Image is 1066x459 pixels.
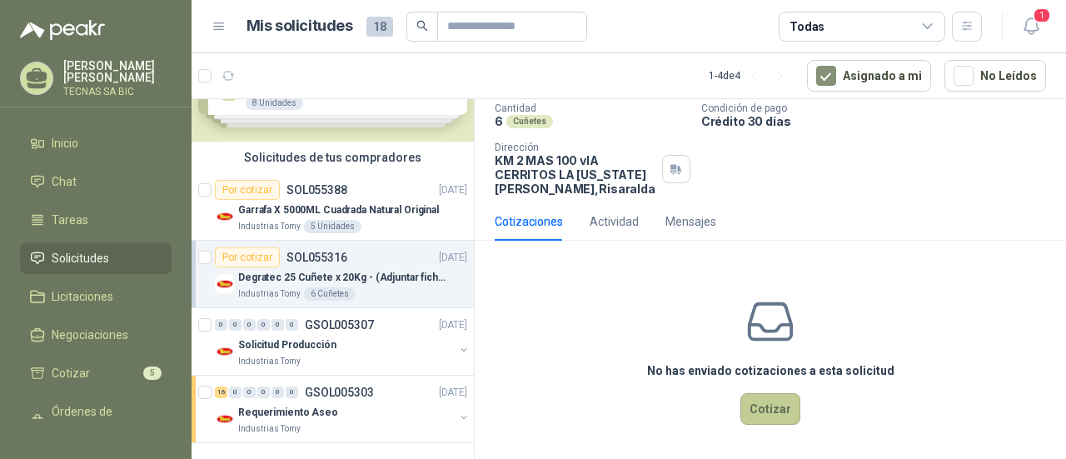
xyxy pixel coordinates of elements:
a: Órdenes de Compra [20,396,172,446]
a: Chat [20,166,172,197]
span: Chat [52,172,77,191]
p: Cantidad [495,102,688,114]
p: [DATE] [439,317,467,333]
button: Cotizar [740,393,800,425]
p: Condición de pago [701,102,1059,114]
span: Inicio [52,134,78,152]
div: Todas [790,17,824,36]
span: 5 [143,367,162,380]
p: Industrias Tomy [238,220,301,233]
div: Mensajes [665,212,716,231]
img: Company Logo [215,207,235,227]
div: 6 Cuñetes [304,287,356,301]
button: 1 [1016,12,1046,42]
p: TECNAS SA BIC [63,87,172,97]
button: Asignado a mi [807,60,931,92]
p: SOL055388 [286,184,347,196]
p: GSOL005303 [305,387,374,398]
p: Degratec 25 Cuñete x 20Kg - (Adjuntar ficha técnica) [238,270,446,286]
div: Actividad [590,212,639,231]
div: 0 [286,319,298,331]
div: Por cotizar [215,180,280,200]
img: Company Logo [215,409,235,429]
div: 16 [215,387,227,398]
div: 5 Unidades [304,220,361,233]
a: Cotizar5 [20,357,172,389]
div: 0 [229,319,242,331]
p: KM 2 MAS 100 vIA CERRITOS LA [US_STATE] [PERSON_NAME] , Risaralda [495,153,655,196]
h3: No has enviado cotizaciones a esta solicitud [647,362,894,380]
div: Por cotizar [215,247,280,267]
div: Cuñetes [506,115,553,128]
p: [DATE] [439,385,467,401]
p: [PERSON_NAME] [PERSON_NAME] [63,60,172,83]
a: 16 0 0 0 0 0 GSOL005303[DATE] Company LogoRequerimiento AseoIndustrias Tomy [215,382,471,436]
p: Industrias Tomy [238,422,301,436]
p: Solicitud Producción [238,337,336,353]
div: Cotizaciones [495,212,563,231]
img: Company Logo [215,274,235,294]
div: 0 [271,319,284,331]
div: Solicitudes de tus compradores [192,142,474,173]
span: Cotizar [52,364,90,382]
div: 0 [215,319,227,331]
div: 0 [271,387,284,398]
p: SOL055316 [286,252,347,263]
button: No Leídos [944,60,1046,92]
a: Solicitudes [20,242,172,274]
span: search [416,20,428,32]
span: 18 [366,17,393,37]
span: Solicitudes [52,249,109,267]
div: 0 [257,319,270,331]
span: Licitaciones [52,287,113,306]
img: Company Logo [215,342,235,362]
p: Dirección [495,142,655,153]
div: 0 [243,319,256,331]
img: Logo peakr [20,20,105,40]
p: Industrias Tomy [238,355,301,368]
p: Crédito 30 días [701,114,1059,128]
span: Órdenes de Compra [52,402,156,439]
a: Negociaciones [20,319,172,351]
div: 0 [286,387,298,398]
div: 0 [243,387,256,398]
a: Por cotizarSOL055316[DATE] Company LogoDegratec 25 Cuñete x 20Kg - (Adjuntar ficha técnica)Indust... [192,241,474,308]
a: Licitaciones [20,281,172,312]
p: GSOL005307 [305,319,374,331]
div: 1 - 4 de 4 [709,62,794,89]
p: Industrias Tomy [238,287,301,301]
a: Inicio [20,127,172,159]
span: Tareas [52,211,88,229]
div: 0 [257,387,270,398]
span: 1 [1033,7,1051,23]
div: 0 [229,387,242,398]
a: Por cotizarSOL055388[DATE] Company LogoGarrafa X 5000ML Cuadrada Natural OriginalIndustrias Tomy5... [192,173,474,241]
span: Negociaciones [52,326,128,344]
p: [DATE] [439,250,467,266]
p: Requerimiento Aseo [238,405,338,421]
a: 0 0 0 0 0 0 GSOL005307[DATE] Company LogoSolicitud ProducciónIndustrias Tomy [215,315,471,368]
h1: Mis solicitudes [247,14,353,38]
p: Garrafa X 5000ML Cuadrada Natural Original [238,202,439,218]
a: Tareas [20,204,172,236]
p: [DATE] [439,182,467,198]
p: 6 [495,114,503,128]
